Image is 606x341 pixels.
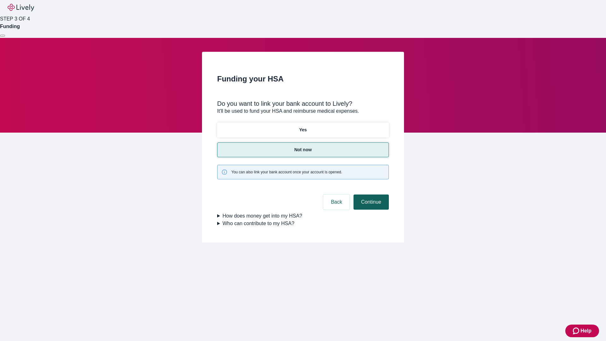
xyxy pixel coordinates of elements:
p: Not now [294,147,312,153]
summary: Who can contribute to my HSA? [217,220,389,227]
button: Not now [217,142,389,157]
p: Yes [299,127,307,133]
span: You can also link your bank account once your account is opened. [231,169,342,175]
p: It'll be used to fund your HSA and reimburse medical expenses. [217,107,389,115]
button: Zendesk support iconHelp [565,325,599,337]
summary: How does money get into my HSA? [217,212,389,220]
span: Help [580,327,591,335]
button: Back [323,194,350,210]
svg: Zendesk support icon [573,327,580,335]
div: Do you want to link your bank account to Lively? [217,100,389,107]
img: Lively [8,4,34,11]
button: Yes [217,123,389,137]
h2: Funding your HSA [217,73,389,85]
button: Continue [353,194,389,210]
